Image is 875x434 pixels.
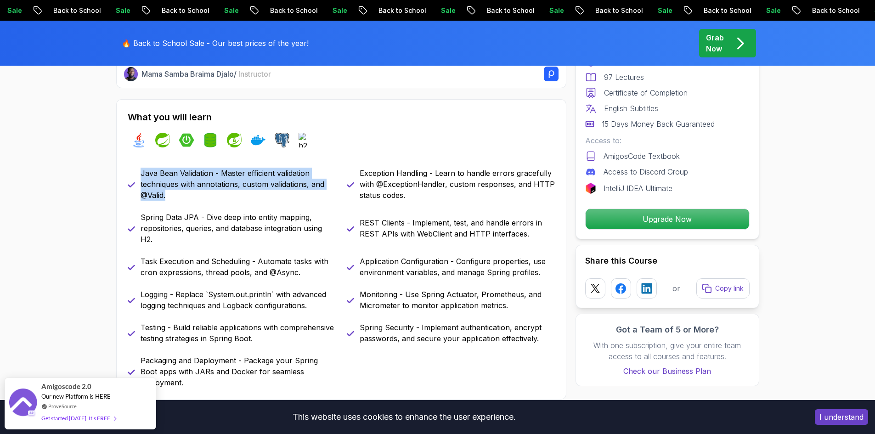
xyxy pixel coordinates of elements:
[602,118,715,130] p: 15 Days Money Back Guaranteed
[360,168,555,201] p: Exception Handling - Learn to handle errors gracefully with @ExceptionHandler, custom responses, ...
[141,289,336,311] p: Logging - Replace `System.out.println` with advanced logging techniques and Logback configurations.
[405,6,435,15] p: Sale
[360,217,555,239] p: REST Clients - Implement, test, and handle errors in REST APIs with WebClient and HTTP interfaces.
[343,6,405,15] p: Back to School
[7,407,801,427] div: This website uses cookies to enhance the user experience.
[715,284,744,293] p: Copy link
[17,6,80,15] p: Back to School
[730,6,760,15] p: Sale
[141,322,336,344] p: Testing - Build reliable applications with comprehensive testing strategies in Spring Boot.
[604,103,658,114] p: English Subtitles
[360,289,555,311] p: Monitoring - Use Spring Actuator, Prometheus, and Micrometer to monitor application metrics.
[839,6,868,15] p: Sale
[188,6,218,15] p: Sale
[141,355,336,388] p: Packaging and Deployment - Package your Spring Boot apps with JARs and Docker for seamless deploy...
[360,256,555,278] p: Application Configuration - Configure properties, use environment variables, and manage Spring pr...
[179,133,194,147] img: spring-boot logo
[126,6,188,15] p: Back to School
[131,133,146,147] img: java logo
[141,212,336,245] p: Spring Data JPA - Dive deep into entity mapping, repositories, queries, and database integration ...
[141,168,336,201] p: Java Bean Validation - Master efficient validation techniques with annotations, custom validation...
[80,6,109,15] p: Sale
[128,111,555,124] h2: What you will learn
[234,6,297,15] p: Back to School
[696,278,750,299] button: Copy link
[585,209,750,230] button: Upgrade Now
[238,69,271,79] span: Instructor
[776,6,839,15] p: Back to School
[585,254,750,267] h2: Share this Course
[227,133,242,147] img: spring-security logo
[604,166,688,177] p: Access to Discord Group
[585,135,750,146] p: Access to:
[122,38,309,49] p: 🔥 Back to School Sale - Our best prices of the year!
[604,151,680,162] p: AmigosCode Textbook
[604,72,644,83] p: 97 Lectures
[604,87,688,98] p: Certificate of Completion
[48,402,77,410] a: ProveSource
[706,32,724,54] p: Grab Now
[9,389,37,418] img: provesource social proof notification image
[585,183,596,194] img: jetbrains logo
[585,323,750,336] h3: Got a Team of 5 or More?
[203,133,218,147] img: spring-data-jpa logo
[41,413,116,423] div: Get started [DATE]. It's FREE
[514,6,543,15] p: Sale
[604,183,672,194] p: IntelliJ IDEA Ultimate
[586,209,749,229] p: Upgrade Now
[299,133,313,147] img: h2 logo
[815,409,868,425] button: Accept cookies
[124,67,138,81] img: Nelson Djalo
[360,322,555,344] p: Spring Security - Implement authentication, encrypt passwords, and secure your application effect...
[41,381,91,392] span: Amigoscode 2.0
[622,6,651,15] p: Sale
[585,366,750,377] a: Check our Business Plan
[141,68,271,79] p: Mama Samba Braima Djalo /
[141,256,336,278] p: Task Execution and Scheduling - Automate tasks with cron expressions, thread pools, and @Async.
[451,6,514,15] p: Back to School
[585,340,750,362] p: With one subscription, give your entire team access to all courses and features.
[668,6,730,15] p: Back to School
[559,6,622,15] p: Back to School
[251,133,265,147] img: docker logo
[275,133,289,147] img: postgres logo
[672,283,680,294] p: or
[41,393,111,400] span: Our new Platform is HERE
[155,133,170,147] img: spring logo
[297,6,326,15] p: Sale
